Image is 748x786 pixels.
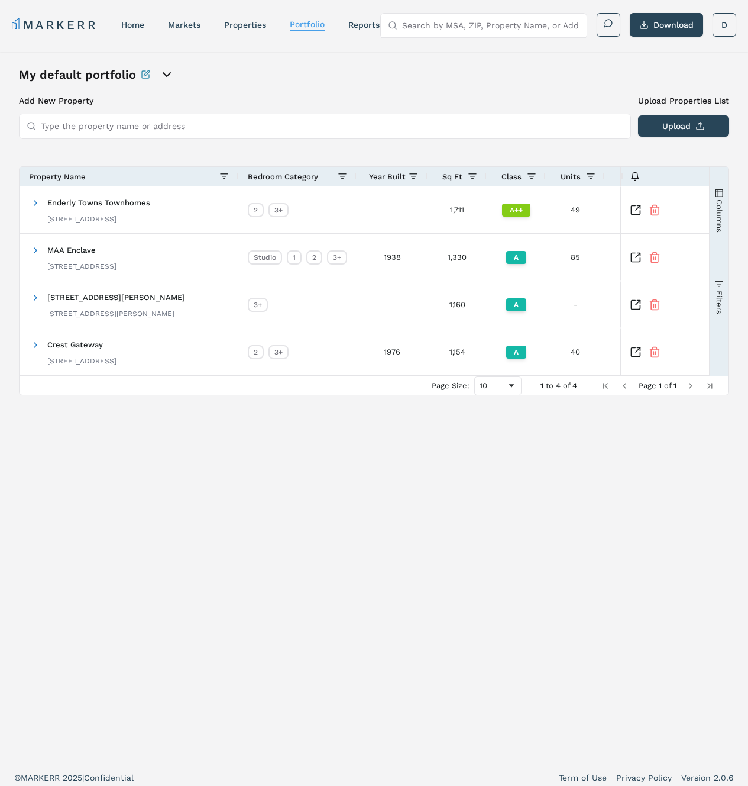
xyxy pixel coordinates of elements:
[506,346,526,359] div: A
[480,381,507,390] div: 10
[546,328,605,375] div: 40
[47,214,150,224] div: [STREET_ADDRESS]
[327,250,347,265] div: 3+
[605,328,664,375] div: $1,945
[47,340,103,349] span: Crest Gateway
[474,376,522,395] div: Page Size
[63,773,84,782] span: 2025 |
[357,328,428,375] div: 1976
[41,114,623,138] input: Type the property name or address
[649,346,660,358] button: Remove Property From Portfolio
[705,381,714,391] div: Last Page
[559,772,607,784] a: Term of Use
[546,186,605,233] div: 49
[84,773,134,782] span: Confidential
[268,203,289,217] div: 3+
[506,251,526,264] div: A
[428,281,487,328] div: 1,160
[673,381,676,390] span: 1
[442,172,462,181] span: Sq Ft
[501,172,522,181] span: Class
[348,20,380,30] a: reports
[546,281,605,328] div: -
[369,172,406,181] span: Year Built
[432,381,469,390] div: Page Size:
[19,95,631,107] h3: Add New Property
[12,17,98,33] a: MARKERR
[721,19,727,31] span: D
[287,250,302,265] div: 1
[630,13,703,37] button: Download
[14,773,21,782] span: ©
[506,298,526,311] div: A
[639,381,656,390] span: Page
[121,20,144,30] a: home
[540,381,543,390] span: 1
[290,20,325,29] a: Portfolio
[502,204,530,217] div: A++
[572,381,577,390] span: 4
[546,381,553,390] span: to
[224,20,266,30] a: properties
[681,772,734,784] a: Version 2.0.6
[19,66,136,83] h1: My default portfolio
[605,234,664,281] div: $2,138
[428,186,487,233] div: 1,711
[160,67,174,82] button: open portfolio options
[248,345,264,359] div: 2
[630,252,642,263] a: Inspect Comparable
[428,328,487,375] div: 1,154
[141,66,150,83] button: Rename this portfolio
[605,281,664,328] div: $1,790
[47,309,185,318] div: [STREET_ADDRESS][PERSON_NAME]
[714,290,723,314] span: Filters
[649,204,660,216] button: Remove Property From Portfolio
[713,13,736,37] button: D
[563,381,570,390] span: of
[605,186,664,233] div: $2,213
[268,345,289,359] div: 3+
[616,772,672,784] a: Privacy Policy
[47,198,150,207] span: Enderly Towns Townhomes
[47,293,185,302] span: [STREET_ADDRESS][PERSON_NAME]
[357,234,428,281] div: 1938
[248,250,282,265] div: Studio
[620,381,629,391] div: Previous Page
[47,246,96,255] span: MAA Enclave
[630,299,642,311] a: Inspect Comparable
[428,234,487,281] div: 1,330
[248,298,268,312] div: 3+
[638,95,729,107] label: Upload Properties List
[601,381,610,391] div: First Page
[168,20,200,30] a: markets
[248,172,318,181] span: Bedroom Category
[664,381,671,390] span: of
[686,381,695,391] div: Next Page
[402,14,579,37] input: Search by MSA, ZIP, Property Name, or Address
[546,234,605,281] div: 85
[714,199,723,232] span: Columns
[47,262,116,271] div: [STREET_ADDRESS]
[638,115,729,137] button: Upload
[630,204,642,216] a: Inspect Comparable
[561,172,581,181] span: Units
[29,172,86,181] span: Property Name
[248,203,264,217] div: 2
[659,381,662,390] span: 1
[21,773,63,782] span: MARKERR
[649,299,660,311] button: Remove Property From Portfolio
[306,250,322,265] div: 2
[47,356,116,366] div: [STREET_ADDRESS]
[556,381,561,390] span: 4
[649,252,660,263] button: Remove Property From Portfolio
[630,346,642,358] a: Inspect Comparable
